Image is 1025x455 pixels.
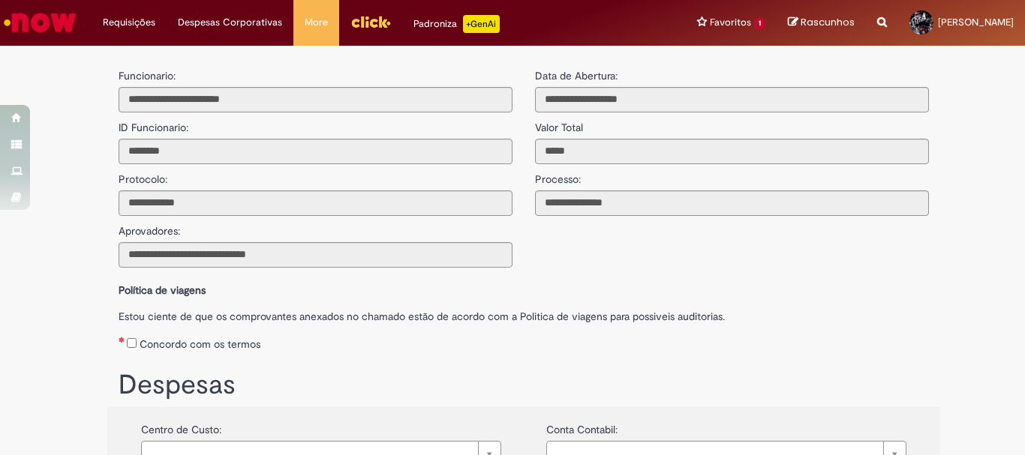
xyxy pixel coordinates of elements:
label: Conta Contabil: [546,415,618,437]
label: Protocolo: [119,164,167,187]
b: Política de viagens [119,283,206,297]
label: Aprovadores: [119,216,180,238]
label: Funcionario: [119,68,176,83]
label: Estou ciente de que os comprovantes anexados no chamado estão de acordo com a Politica de viagens... [119,301,929,324]
a: Rascunhos [788,16,855,30]
img: click_logo_yellow_360x200.png [350,10,391,33]
span: [PERSON_NAME] [938,16,1014,28]
span: Rascunhos [801,15,855,29]
label: Centro de Custo: [141,415,221,437]
div: Padroniza [413,15,500,33]
span: Favoritos [710,15,751,30]
label: Concordo com os termos [140,337,260,352]
label: Processo: [535,164,581,187]
label: Data de Abertura: [535,68,618,83]
img: ServiceNow [2,7,79,37]
span: Despesas Corporativas [178,15,282,30]
span: Requisições [103,15,155,30]
label: Valor Total [535,112,583,135]
span: 1 [754,17,765,30]
span: More [305,15,328,30]
label: ID Funcionario: [119,112,188,135]
p: +GenAi [463,15,500,33]
h1: Despesas [119,370,929,400]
